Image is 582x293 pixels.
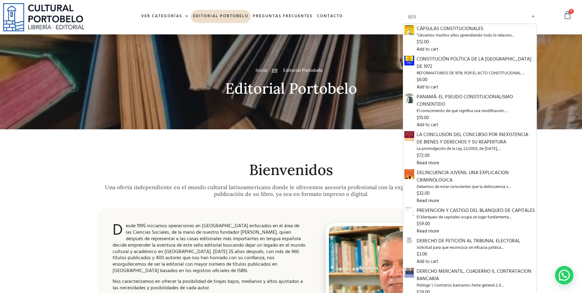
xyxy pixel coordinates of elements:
[404,94,414,102] a: PANAMÁ: EL PSEUDO CONSTITUCIONALISMO CONSENTIDO
[315,10,345,23] a: Contacto
[417,268,535,283] span: DERECHO MERCANTIL, CUADERNO II, CONTRATACION BANCARIA
[417,46,438,53] a: Add to cart: “CÁPSULAS CONSTITUCIONALES”
[417,131,535,146] span: LA CONCLUSION DEL CONCURSO POR INEXISTENCIA DE BIENES Y DERECHOS Y SU REAPERTURA
[417,56,535,84] a: CONSTITUCIÓN POLÍTICA DE LA [GEOGRAPHIC_DATA] DE 1972REFORMATORIOS DE 1978, POR EL ACTO CONSTITUC...
[417,146,535,152] span: La promulgación de la Ley 22/2003, de [DATE],…
[417,184,535,190] span: Debemos de estar conscientes que la delincuencia s…
[417,93,535,108] span: PANAMÁ: EL PSEUDO CONSTITUCIONALISMO CONSENTIDO
[417,237,535,258] a: DERECHO DE PETICIÓN AL TRIBUNAL ELECTORALSolicitud para que reconozca sin eficacia jurídica…$3.00
[191,10,251,23] a: Editorial Portobelo
[404,208,414,216] a: PREVENCION Y CASTIGO DEL BLANQUEO DE CAPITALES
[417,114,429,122] bdi: 10.00
[417,114,419,122] span: $
[404,26,414,34] a: CÁPSULAS CONSTITUCIONALES
[404,269,414,277] a: DERECHO MERCANTIL, CUADERNO II, CONTRATACION BANCARIA
[404,57,414,64] a: CONSTITUCIÓN POLÍTICA DE LA REPÚBLICA DE PANAMÁ DE 1972
[251,10,315,23] a: Preguntas frecuentes
[417,159,439,167] a: Read more about “LA CONCLUSION DEL CONCURSO POR INEXISTENCIA DE BIENES Y DERECHOS Y SU REAPERTURA”
[417,56,535,70] span: CONSTITUCIÓN POLÍTICA DE LA [GEOGRAPHIC_DATA] DE 1972
[404,132,414,140] a: LA CONCLUSION DEL CONCURSO POR INEXISTENCIA DE BIENES Y DERECHOS Y SU REAPERTURA
[417,70,535,76] span: REFORMATORIOS DE 1978, POR EL ACTO CONSTITUCIONAL …
[417,122,438,129] a: Add to cart: “PANAMÁ: EL PSEUDO CONSTITUCIONALISMO CONSENTIDO”
[417,38,419,46] span: $
[404,238,414,246] a: DERECHO DE PETICIÓN AL TRIBUNAL ELECTORAL
[98,184,484,197] h2: Una oferta independiente en el mundo cultural latinoamericano donde le ofrecemos asesoría profesi...
[404,131,414,141] img: la_conclusion_de_con-1.jpg
[139,10,191,23] a: Ver Categorías
[417,84,438,91] a: Add to cart: “CONSTITUCIÓN POLÍTICA DE LA REPÚBLICA DE PANAMÁ DE 1972”
[417,93,535,121] a: PANAMÁ: EL PSEUDO CONSTITUCIONALISMO CONSENTIDOEl conocimiento de qué significa una modificación ...
[417,220,430,228] bdi: 59.00
[282,67,323,74] span: Editorial Portobelo
[404,25,414,35] img: Captura de pantalla 2025-07-16 103503
[417,190,430,197] bdi: 32.00
[417,251,419,258] span: $
[417,197,439,205] a: Read more about “DELINCUENCIA JUVENIL UNA EXPLICACION CRIMINOLOGICA”
[404,237,414,247] img: 503-1.png
[417,25,535,46] a: CÁPSULAS CONSTITUCIONALES“Llevamos muchos años aprendiendo todo lo relacion…$12.00
[113,223,306,274] p: esde 1995 iniciamos operaciones en [GEOGRAPHIC_DATA] enfocados en el área de las Ciencias Sociale...
[417,227,439,235] a: Read more about “PREVENCION Y CASTIGO DEL BLANQUEO DE CAPITALES”
[417,25,535,33] span: CÁPSULAS CONSTITUCIONALES
[98,80,484,97] h2: Editorial Portobelo
[417,251,427,258] bdi: 3.00
[417,38,429,46] bdi: 12.00
[417,283,535,289] span: Prólogo 1. Contratos bancarios. Parte general 2. E…
[404,56,414,65] img: PORTADA constitucion final cuvas_Mesa de trabajo 1
[417,76,427,84] bdi: 6.00
[417,258,438,265] a: Add to cart: “DERECHO DE PETICIÓN AL TRIBUNAL ELECTORAL”
[417,220,419,228] span: $
[417,245,535,251] span: Solicitud para que reconozca sin eficacia jurídica…
[98,162,484,178] h2: Bienvenidos
[417,207,535,228] a: PREVENCION Y CASTIGO DEL BLANQUEO DE CAPITALESEl blanqueo de capitales ocupa un lugar fundamenta…...
[417,76,419,84] span: $
[404,207,414,217] img: prevencion_y_castigo-1.jpg
[417,33,535,39] span: “Llevamos muchos años aprendiendo todo lo relacion…
[417,207,535,214] span: PREVENCION Y CASTIGO DEL BLANQUEO DE CAPITALES
[404,170,414,178] a: DELINCUENCIA JUVENIL UNA EXPLICACION CRIMINOLOGICA
[563,11,572,20] a: 0
[113,279,306,291] p: Nos caracterizamos en ofrecer la posibilidad de tirajes bajos, medianos y altos ajustados a las n...
[417,131,535,159] a: LA CONCLUSION DEL CONCURSO POR INEXISTENCIA DE BIENES Y DERECHOS Y SU REAPERTURALa promulgación d...
[530,13,537,14] span: Limpiar
[417,190,419,197] span: $
[404,268,414,278] img: derecho_mercantil_NUEVO-1.jpg
[417,152,419,159] span: $
[113,223,123,238] span: D
[417,108,535,114] span: El conocimiento de qué significa una modificación …
[417,169,535,184] span: DELINCUENCIA JUVENIL UNA EXPLICACION CRIMINOLOGICA
[256,67,267,74] a: Inicio
[417,152,430,159] bdi: 72.00
[417,169,535,197] a: DELINCUENCIA JUVENIL UNA EXPLICACION CRIMINOLOGICADebemos de estar conscientes que la delincuenci...
[404,169,414,179] img: Delincuencia_Juvenil_estudio_criminologico-1.jpg
[569,9,574,14] span: 0
[417,214,535,221] span: El blanqueo de capitales ocupa un lugar fundamenta…
[417,237,535,245] span: DERECHO DE PETICIÓN AL TRIBUNAL ELECTORAL
[404,93,414,103] img: PORTADA PSEUDO_Mesa de trabajo 1
[403,11,537,24] input: Búsqueda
